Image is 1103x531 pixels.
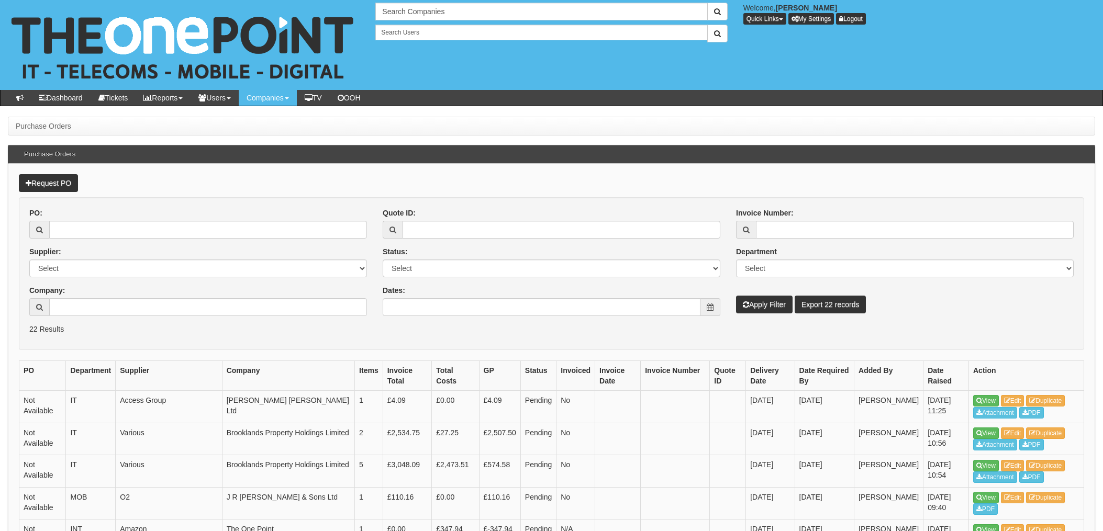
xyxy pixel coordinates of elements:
[854,423,923,455] td: [PERSON_NAME]
[736,3,1103,25] div: Welcome,
[116,391,222,423] td: Access Group
[19,391,66,423] td: Not Available
[222,423,354,455] td: Brooklands Property Holdings Limited
[1026,427,1065,439] a: Duplicate
[1026,460,1065,471] a: Duplicate
[923,391,969,423] td: [DATE] 11:25
[29,208,42,218] label: PO:
[355,455,383,488] td: 5
[383,423,432,455] td: £2,534.75
[923,455,969,488] td: [DATE] 10:54
[19,361,66,391] th: PO
[19,487,66,519] td: Not Available
[66,361,116,391] th: Department
[923,361,969,391] th: Date Raised
[1026,492,1065,503] a: Duplicate
[19,174,78,192] a: Request PO
[432,391,479,423] td: £0.00
[520,423,556,455] td: Pending
[736,296,793,313] button: Apply Filter
[116,423,222,455] td: Various
[432,455,479,488] td: £2,473.51
[854,487,923,519] td: [PERSON_NAME]
[556,455,595,488] td: No
[383,361,432,391] th: Invoice Total
[19,423,66,455] td: Not Available
[479,391,520,423] td: £4.09
[19,455,66,488] td: Not Available
[355,423,383,455] td: 2
[788,13,834,25] a: My Settings
[383,487,432,519] td: £110.16
[239,90,297,106] a: Companies
[795,361,854,391] th: Date Required By
[795,455,854,488] td: [DATE]
[432,361,479,391] th: Total Costs
[520,455,556,488] td: Pending
[479,455,520,488] td: £574.58
[29,246,61,257] label: Supplier:
[297,90,330,106] a: TV
[16,121,71,131] li: Purchase Orders
[520,391,556,423] td: Pending
[556,361,595,391] th: Invoiced
[1019,407,1044,419] a: PDF
[641,361,710,391] th: Invoice Number
[479,423,520,455] td: £2,507.50
[355,391,383,423] td: 1
[595,361,641,391] th: Invoice Date
[136,90,191,106] a: Reports
[795,423,854,455] td: [DATE]
[973,407,1017,419] a: Attachment
[432,423,479,455] td: £27.25
[795,487,854,519] td: [DATE]
[854,455,923,488] td: [PERSON_NAME]
[973,439,1017,450] a: Attachment
[66,455,116,488] td: IT
[854,361,923,391] th: Added By
[1001,427,1024,439] a: Edit
[383,285,405,296] label: Dates:
[854,391,923,423] td: [PERSON_NAME]
[355,487,383,519] td: 1
[736,246,777,257] label: Department
[556,423,595,455] td: No
[330,90,369,106] a: OOH
[31,90,91,106] a: Dashboard
[795,296,866,313] a: Export 22 records
[836,13,866,25] a: Logout
[383,208,416,218] label: Quote ID:
[556,391,595,423] td: No
[222,487,354,519] td: J R [PERSON_NAME] & Sons Ltd
[1019,471,1044,483] a: PDF
[355,361,383,391] th: Items
[973,460,999,471] a: View
[222,391,354,423] td: [PERSON_NAME] [PERSON_NAME] Ltd
[383,391,432,423] td: £4.09
[1026,395,1065,406] a: Duplicate
[746,361,795,391] th: Delivery Date
[746,487,795,519] td: [DATE]
[1001,460,1024,471] a: Edit
[66,423,116,455] td: IT
[746,423,795,455] td: [DATE]
[973,427,999,439] a: View
[746,391,795,423] td: [DATE]
[66,391,116,423] td: IT
[19,145,81,163] h3: Purchase Orders
[710,361,746,391] th: Quote ID
[91,90,136,106] a: Tickets
[383,246,407,257] label: Status:
[222,361,354,391] th: Company
[375,3,707,20] input: Search Companies
[1019,439,1044,450] a: PDF
[973,395,999,406] a: View
[1001,395,1024,406] a: Edit
[29,285,65,296] label: Company:
[556,487,595,519] td: No
[973,471,1017,483] a: Attachment
[383,455,432,488] td: £3,048.09
[479,361,520,391] th: GP
[116,487,222,519] td: O2
[1001,492,1024,503] a: Edit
